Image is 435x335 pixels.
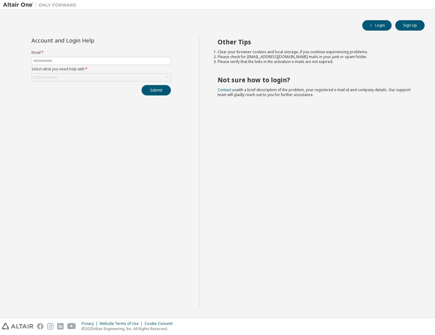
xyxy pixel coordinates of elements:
[145,321,176,326] div: Cookie Consent
[33,75,57,80] div: Click to select
[218,38,414,46] h2: Other Tips
[3,2,79,8] img: Altair One
[218,59,414,64] li: Please verify that the links in the activation e-mails are not expired.
[100,321,145,326] div: Website Terms of Use
[218,54,414,59] li: Please check for [EMAIL_ADDRESS][DOMAIN_NAME] mails in your junk or spam folder.
[218,76,414,84] h2: Not sure how to login?
[218,87,411,97] span: with a brief description of the problem, your registered e-mail id and company details. Our suppo...
[82,326,176,331] p: © 2025 Altair Engineering, Inc. All Rights Reserved.
[47,323,53,329] img: instagram.svg
[82,321,100,326] div: Privacy
[2,323,33,329] img: altair_logo.svg
[32,74,171,81] div: Click to select
[142,85,171,95] button: Submit
[395,20,425,31] button: Sign Up
[31,38,143,43] div: Account and Login Help
[57,323,64,329] img: linkedin.svg
[37,323,43,329] img: facebook.svg
[31,67,171,72] label: Select what you need help with
[67,323,76,329] img: youtube.svg
[218,50,414,54] li: Clear your browser cookies and local storage, if you continue experiencing problems.
[31,50,171,55] label: Email
[362,20,392,31] button: Login
[218,87,236,92] a: Contact us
